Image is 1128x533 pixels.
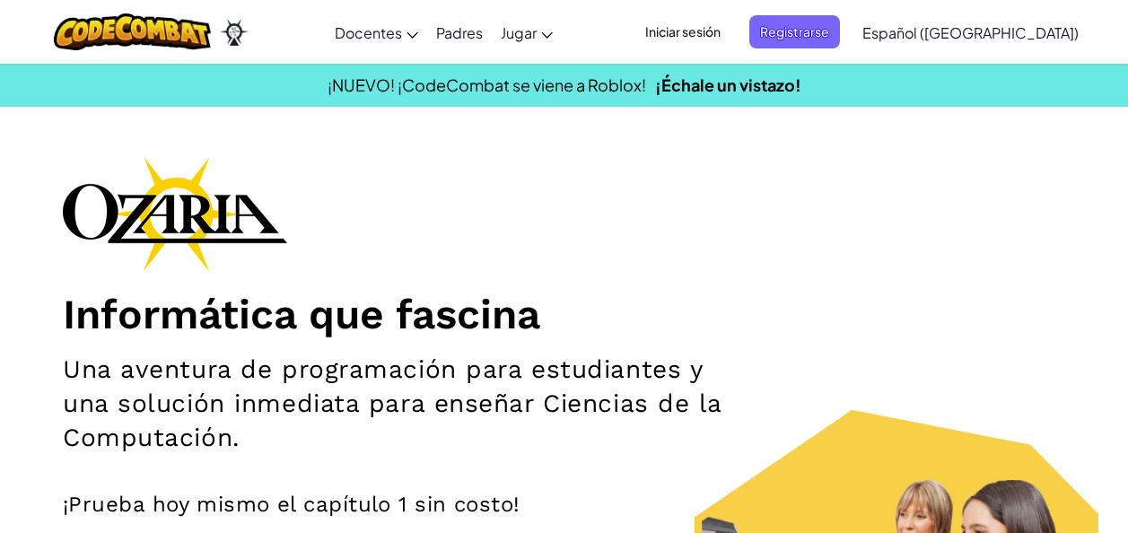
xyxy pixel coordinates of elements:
[220,19,249,46] img: Ozaria
[63,353,734,455] h2: Una aventura de programación para estudiantes y una solución inmediata para enseñar Ciencias de l...
[501,23,537,42] span: Jugar
[63,491,1065,518] p: ¡Prueba hoy mismo el capítulo 1 sin costo!
[54,13,211,50] img: CodeCombat logo
[427,8,492,57] a: Padres
[862,23,1079,42] span: Español ([GEOGRAPHIC_DATA])
[853,8,1088,57] a: Español ([GEOGRAPHIC_DATA])
[63,289,1065,339] h1: Informática que fascina
[63,156,287,271] img: Ozaria branding logo
[492,8,562,57] a: Jugar
[749,15,840,48] button: Registrarse
[655,74,801,95] a: ¡Échale un vistazo!
[634,15,731,48] button: Iniciar sesión
[326,8,427,57] a: Docentes
[328,74,646,95] span: ¡NUEVO! ¡CodeCombat se viene a Roblox!
[335,23,402,42] span: Docentes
